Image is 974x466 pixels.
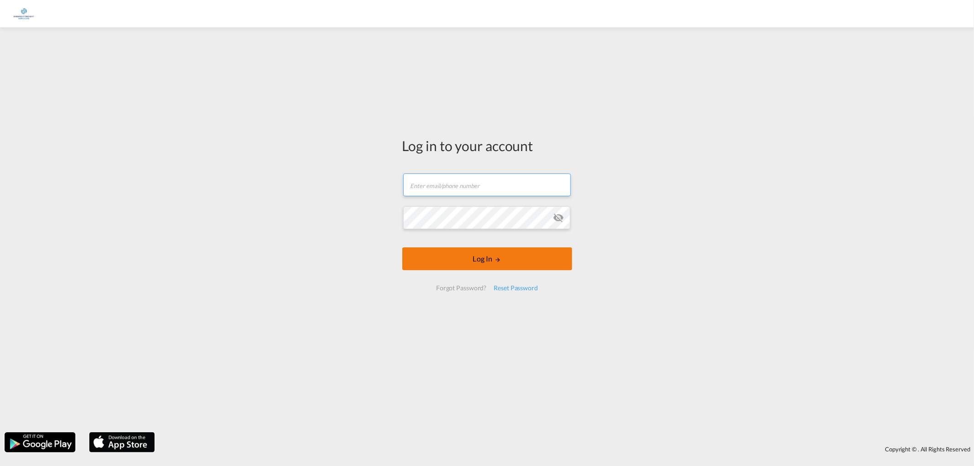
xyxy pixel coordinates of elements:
[402,136,572,155] div: Log in to your account
[490,280,542,296] div: Reset Password
[88,431,156,453] img: apple.png
[159,441,974,457] div: Copyright © . All Rights Reserved
[553,212,564,223] md-icon: icon-eye-off
[403,173,571,196] input: Enter email/phone number
[432,280,490,296] div: Forgot Password?
[14,4,34,24] img: e1326340b7c511ef854e8d6a806141ad.jpg
[4,431,76,453] img: google.png
[402,247,572,270] button: LOGIN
